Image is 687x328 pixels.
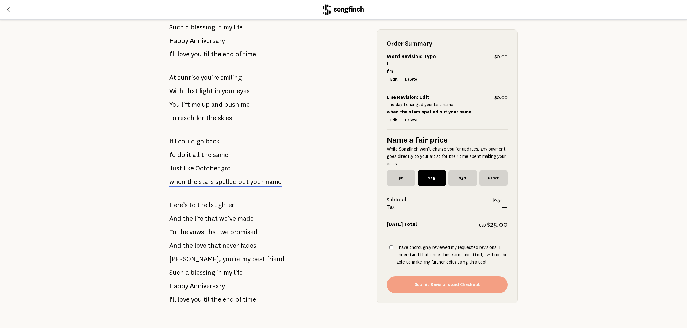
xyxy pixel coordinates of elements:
span: go [197,135,204,147]
span: made [237,212,254,225]
span: you’re [201,71,219,84]
span: a [186,266,189,279]
span: the [178,226,188,238]
span: $0 [387,170,415,186]
span: With [169,85,183,97]
span: in [215,85,220,97]
span: lift [182,98,190,111]
span: a [186,21,189,33]
span: that [208,239,221,252]
span: stars [199,177,214,186]
span: push [224,98,239,111]
span: til [203,48,209,60]
span: all [193,149,200,161]
strong: when the stars spelled out your name [387,109,471,115]
span: my [242,253,251,265]
p: I have thoroughly reviewed my requested revisions. I understand that once these are submitted, I ... [397,244,508,266]
span: Happy [169,280,188,292]
span: I'll [169,293,176,306]
strong: Word Revision: Typo [387,53,436,60]
strong: [DATE] Total [387,221,417,227]
strong: I'm [387,68,393,74]
span: Here’s [169,199,188,211]
span: the [197,199,207,211]
span: — [502,204,508,211]
span: Happy [169,35,188,47]
span: best [252,253,265,265]
span: 3rd [221,162,231,174]
span: life [234,21,243,33]
span: blessing [190,21,215,33]
span: reach [178,112,194,124]
span: your [250,177,264,186]
span: end [223,48,234,60]
button: Edit [387,75,401,84]
span: smiling [221,71,242,84]
span: promised [230,226,258,238]
span: the [206,112,216,124]
span: you [191,293,202,306]
span: $25.00 [493,196,508,204]
span: and [211,98,223,111]
span: eyes [237,85,250,97]
span: Such [169,266,184,279]
span: the [201,149,211,161]
span: $0.00 [494,53,508,60]
button: Edit [387,116,401,124]
span: $0.00 [494,94,508,101]
span: out [238,177,249,186]
span: name [265,177,282,186]
span: sunrise [178,71,199,84]
span: Just [169,162,182,174]
span: Anniversary [190,35,225,47]
span: til [203,293,209,306]
span: same [213,149,228,161]
span: you're [223,253,240,265]
span: do [178,149,185,161]
span: to [189,199,196,211]
span: time [243,48,256,60]
s: The day I changed your last name [387,102,453,108]
span: that [205,212,218,225]
p: While Songfinch won’t charge you for updates, any payment goes directly to your artist for their ... [387,146,508,168]
span: $25.00 [487,220,508,229]
span: If [169,135,173,147]
span: To [169,226,176,238]
span: when [169,177,186,186]
span: And [169,212,181,225]
span: [PERSON_NAME], [169,253,221,265]
span: back [205,135,220,147]
span: for [196,112,205,124]
span: the [211,48,221,60]
span: like [184,162,194,174]
span: of [236,293,241,306]
span: it [187,149,191,161]
span: up [202,98,210,111]
button: Delete [401,116,421,124]
span: skies [218,112,232,124]
span: me [191,98,200,111]
span: in [217,21,222,33]
input: I have thoroughly reviewed my requested revisions. I understand that once these are submitted, I ... [389,245,393,249]
span: Tax [387,204,502,211]
button: Delete [401,75,421,84]
strong: Line Revision: Edit [387,94,429,101]
span: the [187,177,197,186]
span: October [195,162,220,174]
span: of [236,48,241,60]
span: my [224,266,232,279]
span: the [211,293,221,306]
span: friend [267,253,285,265]
span: the [183,239,193,252]
span: that [185,85,198,97]
span: $25 [418,170,446,186]
span: spelled [215,177,237,186]
span: light [199,85,213,97]
span: USD [479,223,486,228]
span: in [217,266,222,279]
span: love [178,293,190,306]
span: your [222,85,235,97]
span: love [178,48,190,60]
h5: Name a fair price [387,135,508,146]
span: Anniversary [190,280,225,292]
